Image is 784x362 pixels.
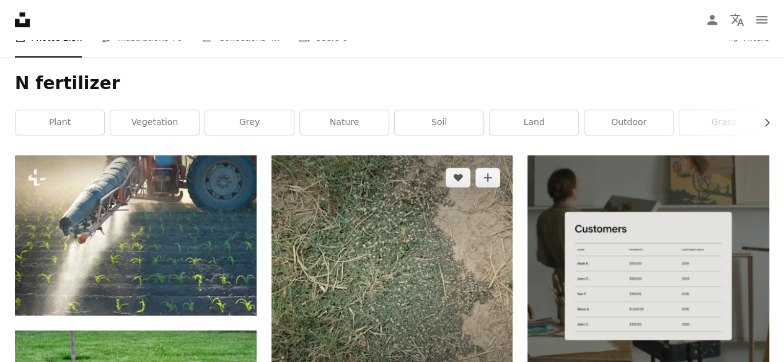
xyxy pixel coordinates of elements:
a: outdoor [584,110,673,135]
a: soil [395,110,483,135]
button: Like [446,168,470,187]
button: Menu [749,7,774,32]
a: grey [205,110,294,135]
a: nature [300,110,389,135]
button: Language [725,7,749,32]
a: plant [15,110,104,135]
a: Log in / Sign up [700,7,725,32]
h1: N fertilizer [15,72,769,95]
button: Add to Collection [475,168,500,187]
img: Tractor fertilizes crops corn in spring [15,155,257,316]
a: grass [679,110,768,135]
a: vegetation [110,110,199,135]
a: land [490,110,578,135]
a: Tractor fertilizes crops corn in spring [15,230,257,241]
a: Home — Unsplash [15,12,30,27]
a: a close up of a patch of dirt and grass [271,270,513,282]
button: scroll list to the right [755,110,769,135]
